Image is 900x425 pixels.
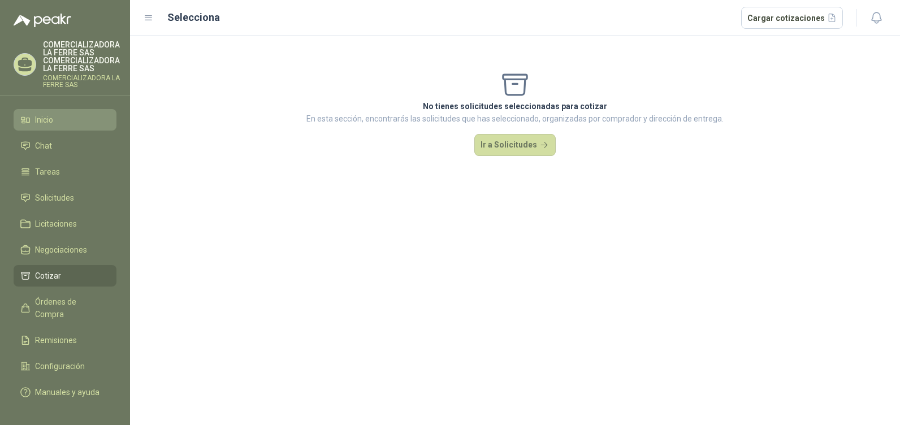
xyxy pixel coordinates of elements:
span: Órdenes de Compra [35,296,106,320]
a: Negociaciones [14,239,116,261]
h2: Selecciona [167,10,220,25]
a: Cotizar [14,265,116,287]
span: Configuración [35,360,85,372]
a: Remisiones [14,329,116,351]
span: Chat [35,140,52,152]
p: En esta sección, encontrarás las solicitudes que has seleccionado, organizadas por comprador y di... [306,112,724,125]
span: Cotizar [35,270,61,282]
img: Logo peakr [14,14,71,27]
span: Tareas [35,166,60,178]
p: COMERCIALIZADORA LA FERRE SAS [43,75,120,88]
button: Cargar cotizaciones [741,7,843,29]
a: Órdenes de Compra [14,291,116,325]
p: No tienes solicitudes seleccionadas para cotizar [306,100,724,112]
span: Licitaciones [35,218,77,230]
span: Inicio [35,114,53,126]
a: Tareas [14,161,116,183]
a: Configuración [14,355,116,377]
span: Negociaciones [35,244,87,256]
a: Licitaciones [14,213,116,235]
a: Inicio [14,109,116,131]
a: Manuales y ayuda [14,381,116,403]
a: Solicitudes [14,187,116,209]
span: Manuales y ayuda [35,386,99,398]
button: Ir a Solicitudes [474,134,556,157]
span: Remisiones [35,334,77,346]
a: Chat [14,135,116,157]
p: COMERCIALIZADORA LA FERRE SAS COMERCIALIZADORA LA FERRE SAS [43,41,120,72]
span: Solicitudes [35,192,74,204]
